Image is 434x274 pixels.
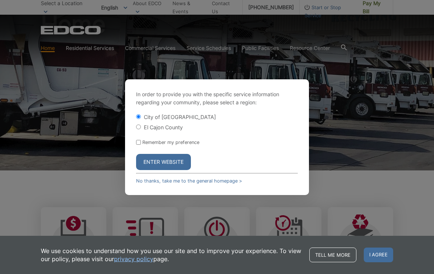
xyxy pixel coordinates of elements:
a: privacy policy [114,255,153,263]
a: No thanks, take me to the general homepage > [136,178,242,184]
p: In order to provide you with the specific service information regarding your community, please se... [136,90,298,107]
a: Tell me more [309,248,356,262]
span: I agree [364,248,393,262]
button: Enter Website [136,154,191,170]
label: El Cajon County [144,124,183,130]
label: City of [GEOGRAPHIC_DATA] [144,114,216,120]
p: We use cookies to understand how you use our site and to improve your experience. To view our pol... [41,247,302,263]
label: Remember my preference [142,140,199,145]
